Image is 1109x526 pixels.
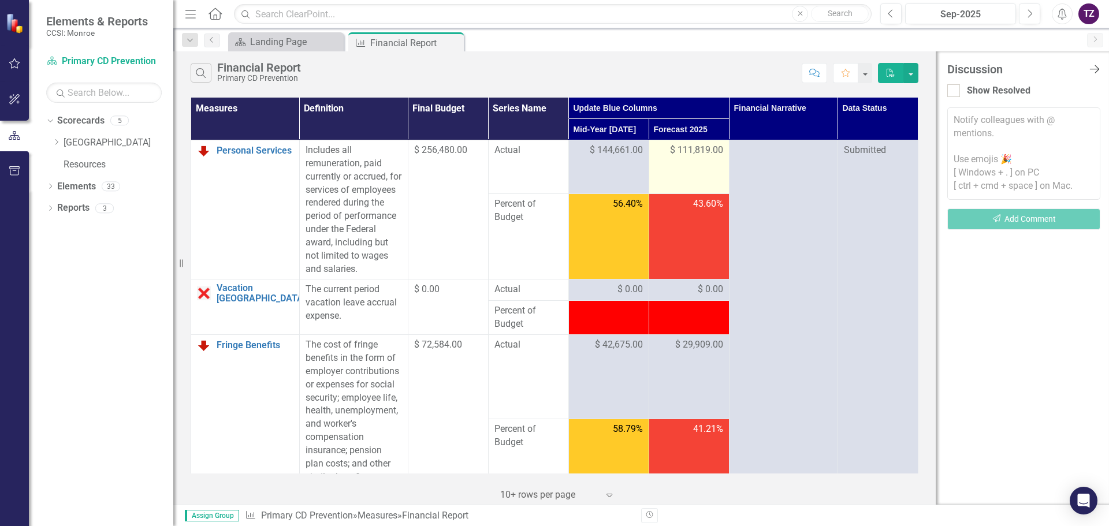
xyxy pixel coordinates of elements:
[905,3,1016,24] button: Sep-2025
[698,283,723,296] span: $ 0.00
[197,286,211,300] img: Data Error
[197,144,211,158] img: Below Plan
[46,14,148,28] span: Elements & Reports
[46,83,162,103] input: Search Below...
[617,283,643,296] span: $ 0.00
[110,116,129,126] div: 5
[967,84,1030,98] div: Show Resolved
[217,146,293,156] a: Personal Services
[595,338,643,352] span: $ 42,675.00
[947,63,1083,76] div: Discussion
[693,423,723,436] span: 41.21%
[5,13,26,33] img: ClearPoint Strategy
[414,339,462,350] span: $ 72,584.00
[231,35,341,49] a: Landing Page
[46,55,162,68] a: Primary CD Prevention
[494,304,563,331] span: Percent of Budget
[1070,487,1097,514] div: Open Intercom Messenger
[1078,3,1099,24] button: TZ
[234,4,872,24] input: Search ClearPoint...
[57,180,96,193] a: Elements
[670,144,723,157] span: $ 111,819.00
[64,158,173,171] a: Resources
[568,279,649,301] td: Double-Click to Edit
[828,9,853,18] span: Search
[402,510,468,521] div: Financial Report
[64,136,173,150] a: [GEOGRAPHIC_DATA]
[217,61,301,74] div: Financial Report
[245,509,632,523] div: » »
[568,140,649,194] td: Double-Click to Edit
[613,423,643,436] span: 58.79%
[649,279,729,301] td: Double-Click to Edit
[102,181,120,191] div: 33
[613,197,643,211] span: 56.40%
[197,338,211,352] img: Below Plan
[185,510,239,521] span: Assign Group
[370,36,461,50] div: Financial Report
[57,202,90,215] a: Reports
[693,197,723,211] span: 43.60%
[250,35,341,49] div: Landing Page
[494,283,563,296] span: Actual
[649,140,729,194] td: Double-Click to Edit
[568,335,649,419] td: Double-Click to Edit
[358,510,397,521] a: Measures
[191,279,300,335] td: Double-Click to Edit Right Click for Context Menu
[494,197,563,224] span: Percent of Budget
[494,338,563,352] span: Actual
[191,140,300,279] td: Double-Click to Edit Right Click for Context Menu
[811,6,869,22] button: Search
[217,340,293,350] a: Fringe Benefits
[57,114,105,128] a: Scorecards
[649,335,729,419] td: Double-Click to Edit
[494,144,563,157] span: Actual
[46,28,148,38] small: CCSI: Monroe
[306,144,402,275] div: Includes all remuneration, paid currently or accrued, for services of employees rendered during t...
[414,144,467,155] span: $ 256,480.00
[675,338,723,352] span: $ 29,909.00
[306,283,402,323] div: The current period vacation leave accrual expense.
[590,144,643,157] span: $ 144,661.00
[95,203,114,213] div: 3
[217,74,301,83] div: Primary CD Prevention
[414,283,440,294] span: $ 0.00
[844,144,886,155] span: Submitted
[909,8,1012,21] div: Sep-2025
[261,510,353,521] a: Primary CD Prevention
[947,208,1100,230] button: Add Comment
[494,423,563,449] span: Percent of Budget
[217,283,306,303] a: Vacation [GEOGRAPHIC_DATA]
